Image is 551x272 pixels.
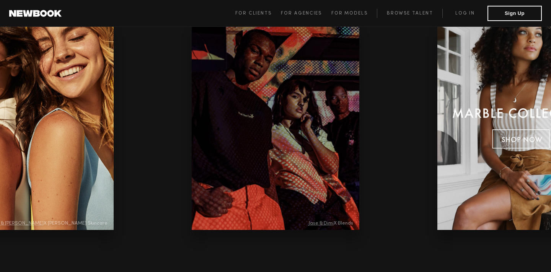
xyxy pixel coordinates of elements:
[308,221,334,226] span: Jase & Dimi
[377,9,442,18] a: Browse Talent
[308,221,353,226] span: X Blends
[442,9,487,18] a: Log in
[331,9,377,18] a: For Models
[331,11,368,16] span: For Models
[487,6,542,21] button: Sign Up
[235,11,272,16] span: For Clients
[281,9,331,18] a: For Agencies
[235,9,281,18] a: For Clients
[281,11,322,16] span: For Agencies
